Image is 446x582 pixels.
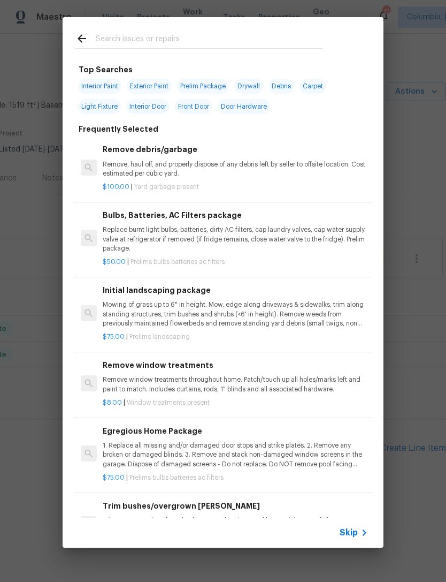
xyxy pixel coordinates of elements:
[103,398,368,407] p: |
[103,160,368,178] p: Remove, haul off, and properly dispose of any debris left by seller to offsite location. Cost est...
[218,99,270,114] span: Door Hardware
[103,441,368,468] p: 1. Replace all missing and/or damaged door stops and strike plates. 2. Remove any broken or damag...
[103,284,368,296] h6: Initial landscaping package
[103,399,122,406] span: $8.00
[127,399,210,406] span: Window treatments present
[268,79,294,94] span: Debris
[103,300,368,328] p: Mowing of grass up to 6" in height. Mow, edge along driveways & sidewalks, trim along standing st...
[103,334,125,340] span: $75.00
[103,143,368,155] h6: Remove debris/garbage
[103,359,368,371] h6: Remove window treatments
[103,332,368,342] p: |
[103,500,368,512] h6: Trim bushes/overgrown [PERSON_NAME]
[127,79,172,94] span: Exterior Paint
[103,183,368,192] p: |
[103,375,368,394] p: Remove window treatments throughout home. Patch/touch up all holes/marks left and paint to match....
[234,79,263,94] span: Drywall
[129,474,224,481] span: Prelims bulbs batteries ac filters
[78,79,121,94] span: Interior Paint
[96,32,322,48] input: Search issues or repairs
[79,123,158,135] h6: Frequently Selected
[340,527,358,538] span: Skip
[126,99,170,114] span: Interior Door
[130,259,225,265] span: Prelims bulbs batteries ac filters
[103,516,368,534] p: Trim overgrown hegdes & bushes around perimeter of home giving 12" of clearance. Properly dispose...
[103,473,368,482] p: |
[177,79,229,94] span: Prelim Package
[134,184,199,190] span: Yard garbage present
[79,64,133,75] h6: Top Searches
[103,258,368,267] p: |
[103,225,368,253] p: Replace burnt light bulbs, batteries, dirty AC filters, cap laundry valves, cap water supply valv...
[103,209,368,221] h6: Bulbs, Batteries, AC Filters package
[129,334,190,340] span: Prelims landscaping
[103,425,368,437] h6: Egregious Home Package
[103,259,126,265] span: $50.00
[175,99,212,114] span: Front Door
[103,474,125,481] span: $75.00
[299,79,326,94] span: Carpet
[78,99,121,114] span: Light Fixture
[103,184,129,190] span: $100.00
